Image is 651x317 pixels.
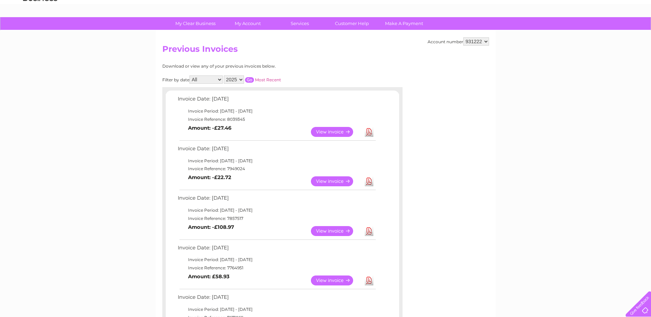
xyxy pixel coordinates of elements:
[162,64,342,69] div: Download or view any of your previous invoices below.
[176,214,377,223] td: Invoice Reference: 7857517
[530,29,543,34] a: Water
[176,264,377,272] td: Invoice Reference: 7764951
[522,3,569,12] a: 0333 014 3131
[311,226,361,236] a: View
[365,275,373,285] a: Download
[376,17,432,30] a: Make A Payment
[176,305,377,314] td: Invoice Period: [DATE] - [DATE]
[311,176,361,186] a: View
[176,165,377,173] td: Invoice Reference: 7949024
[567,29,587,34] a: Telecoms
[176,293,377,305] td: Invoice Date: [DATE]
[176,115,377,124] td: Invoice Reference: 8039345
[591,29,601,34] a: Blog
[311,275,361,285] a: View
[164,4,488,33] div: Clear Business is a trading name of Verastar Limited (registered in [GEOGRAPHIC_DATA] No. 3667643...
[176,107,377,115] td: Invoice Period: [DATE] - [DATE]
[188,174,231,180] b: Amount: -£22.72
[255,77,281,82] a: Most Recent
[176,256,377,264] td: Invoice Period: [DATE] - [DATE]
[311,127,361,137] a: View
[365,127,373,137] a: Download
[628,29,644,34] a: Log out
[176,157,377,165] td: Invoice Period: [DATE] - [DATE]
[605,29,622,34] a: Contact
[428,37,489,46] div: Account number
[324,17,380,30] a: Customer Help
[271,17,328,30] a: Services
[162,44,489,57] h2: Previous Invoices
[176,94,377,107] td: Invoice Date: [DATE]
[167,17,224,30] a: My Clear Business
[188,273,230,280] b: Amount: £58.93
[188,224,234,230] b: Amount: -£108.97
[188,125,231,131] b: Amount: -£27.46
[176,193,377,206] td: Invoice Date: [DATE]
[176,206,377,214] td: Invoice Period: [DATE] - [DATE]
[547,29,562,34] a: Energy
[365,176,373,186] a: Download
[162,75,342,84] div: Filter by date
[219,17,276,30] a: My Account
[176,144,377,157] td: Invoice Date: [DATE]
[23,18,58,39] img: logo.png
[365,226,373,236] a: Download
[176,243,377,256] td: Invoice Date: [DATE]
